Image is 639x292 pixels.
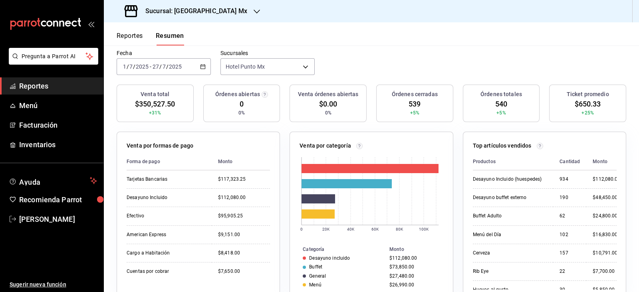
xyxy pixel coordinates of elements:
[129,63,133,70] input: --
[238,109,245,116] span: 0%
[410,109,419,116] span: +5%
[9,48,98,65] button: Pregunta a Parrot AI
[10,280,97,289] span: Sugerir nueva función
[152,63,159,70] input: --
[117,32,184,45] div: navigation tabs
[560,194,580,201] div: 190
[560,213,580,219] div: 62
[371,227,379,231] text: 60K
[495,99,507,109] span: 540
[560,176,580,183] div: 934
[139,6,247,16] h3: Sucursal: [GEOGRAPHIC_DATA] Mx
[593,213,620,219] div: $24,800.00
[135,63,149,70] input: ----
[149,109,161,116] span: +31%
[480,90,522,99] h3: Órdenes totales
[389,264,440,270] div: $73,850.00
[560,231,580,238] div: 102
[162,63,166,70] input: --
[88,21,94,27] button: open_drawer_menu
[473,194,547,201] div: Desayuno buffet externo
[218,176,270,183] div: $117,323.25
[567,90,609,99] h3: Ticket promedio
[218,268,270,275] div: $7,650.00
[212,153,270,170] th: Monto
[309,264,322,270] div: Buffet
[19,139,97,150] span: Inventarios
[300,227,303,231] text: 0
[169,63,182,70] input: ----
[309,255,350,261] div: Desayuno incluido
[127,142,193,150] p: Venta por formas de pago
[298,90,359,99] h3: Venta órdenes abiertas
[127,153,212,170] th: Forma de pago
[389,273,440,279] div: $27,480.00
[22,52,86,61] span: Pregunta a Parrot AI
[560,268,580,275] div: 22
[159,63,162,70] span: /
[473,268,547,275] div: Rib Eye
[133,63,135,70] span: /
[19,194,97,205] span: Recomienda Parrot
[150,63,151,70] span: -
[127,250,205,256] div: Cargo a Habitación
[226,63,265,71] span: Hotel Punto Mx
[409,99,421,109] span: 539
[19,81,97,91] span: Reportes
[123,63,127,70] input: --
[560,250,580,256] div: 157
[290,245,386,254] th: Categoría
[127,176,205,183] div: Tarjetas Bancarias
[325,109,331,116] span: 0%
[127,231,205,238] div: American Express
[135,99,175,109] span: $350,527.50
[319,99,337,109] span: $0.00
[166,63,169,70] span: /
[389,255,440,261] div: $112,080.00
[347,227,355,231] text: 40K
[389,282,440,288] div: $26,990.00
[19,176,87,185] span: Ayuda
[240,99,244,109] span: 0
[473,153,554,170] th: Productos
[593,231,620,238] div: $16,830.00
[127,268,205,275] div: Cuentas por cobrar
[141,90,169,99] h3: Venta total
[496,109,506,116] span: +5%
[218,231,270,238] div: $9,151.00
[593,268,620,275] div: $7,700.00
[419,227,429,231] text: 100K
[386,245,453,254] th: Monto
[593,194,620,201] div: $48,450.00
[300,142,351,150] p: Venta por categoría
[309,282,321,288] div: Menú
[396,227,403,231] text: 80K
[581,109,594,116] span: +25%
[586,153,620,170] th: Monto
[127,213,205,219] div: Efectivo
[19,120,97,130] span: Facturación
[593,250,620,256] div: $10,791.00
[218,194,270,201] div: $112,080.00
[220,50,315,56] label: Sucursales
[156,32,184,45] button: Resumen
[322,227,330,231] text: 20K
[117,50,211,56] label: Fecha
[392,90,438,99] h3: Órdenes cerradas
[127,63,129,70] span: /
[473,213,547,219] div: Buffet Adulto
[473,250,547,256] div: Cerveza
[593,176,620,183] div: $112,080.00
[575,99,601,109] span: $650.33
[473,142,532,150] p: Top artículos vendidos
[309,273,326,279] div: General
[218,213,270,219] div: $95,905.25
[473,176,547,183] div: Desayuno Incluido (huespedes)
[19,214,97,225] span: [PERSON_NAME]
[6,58,98,66] a: Pregunta a Parrot AI
[473,231,547,238] div: Menú del Día
[553,153,586,170] th: Cantidad
[127,194,205,201] div: Desayuno Incluido
[19,100,97,111] span: Menú
[215,90,260,99] h3: Órdenes abiertas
